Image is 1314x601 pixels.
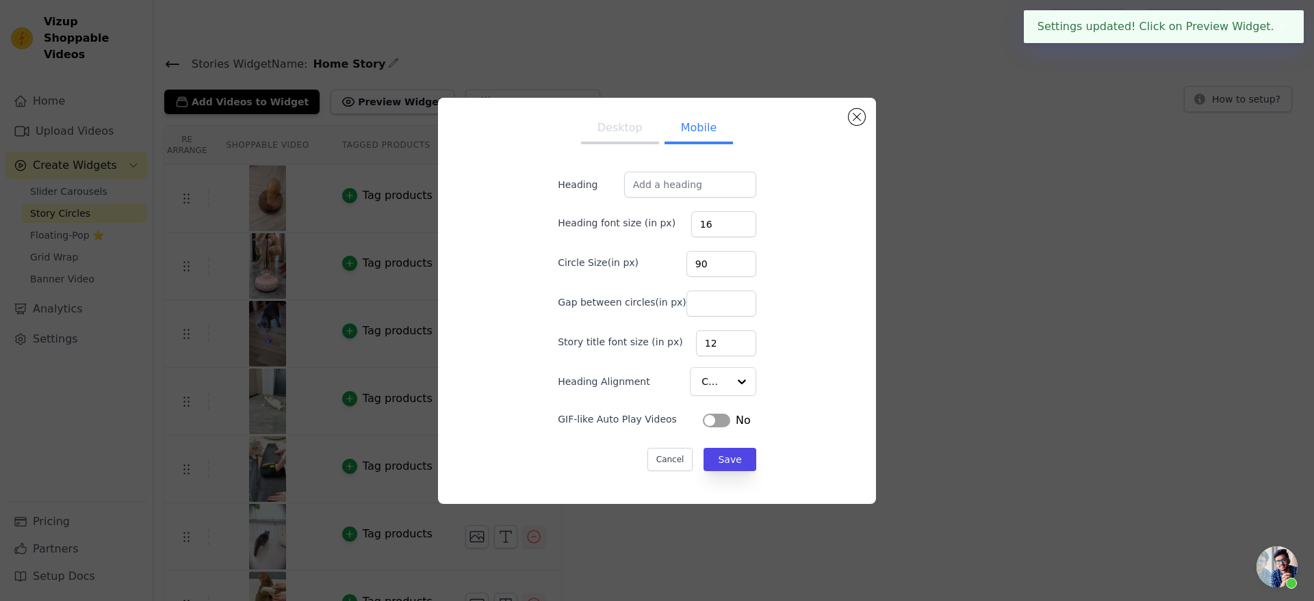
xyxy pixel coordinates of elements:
[558,295,686,309] label: Gap between circles(in px)
[558,412,677,426] label: GIF-like Auto Play Videos
[704,448,756,471] button: Save
[624,172,756,198] input: Add a heading
[647,448,693,471] button: Cancel
[558,256,639,269] label: Circle Size(in px)
[665,114,733,144] button: Mobile
[1257,546,1298,587] a: Open chat
[849,109,865,125] button: Close modal
[558,335,682,349] label: Story title font size (in px)
[736,412,751,429] span: No
[558,216,675,230] label: Heading font size (in px)
[1274,18,1290,35] button: Close
[581,114,659,144] button: Desktop
[558,375,652,388] label: Heading Alignment
[558,178,624,191] label: Heading
[1024,10,1304,43] div: Settings updated! Click on Preview Widget.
